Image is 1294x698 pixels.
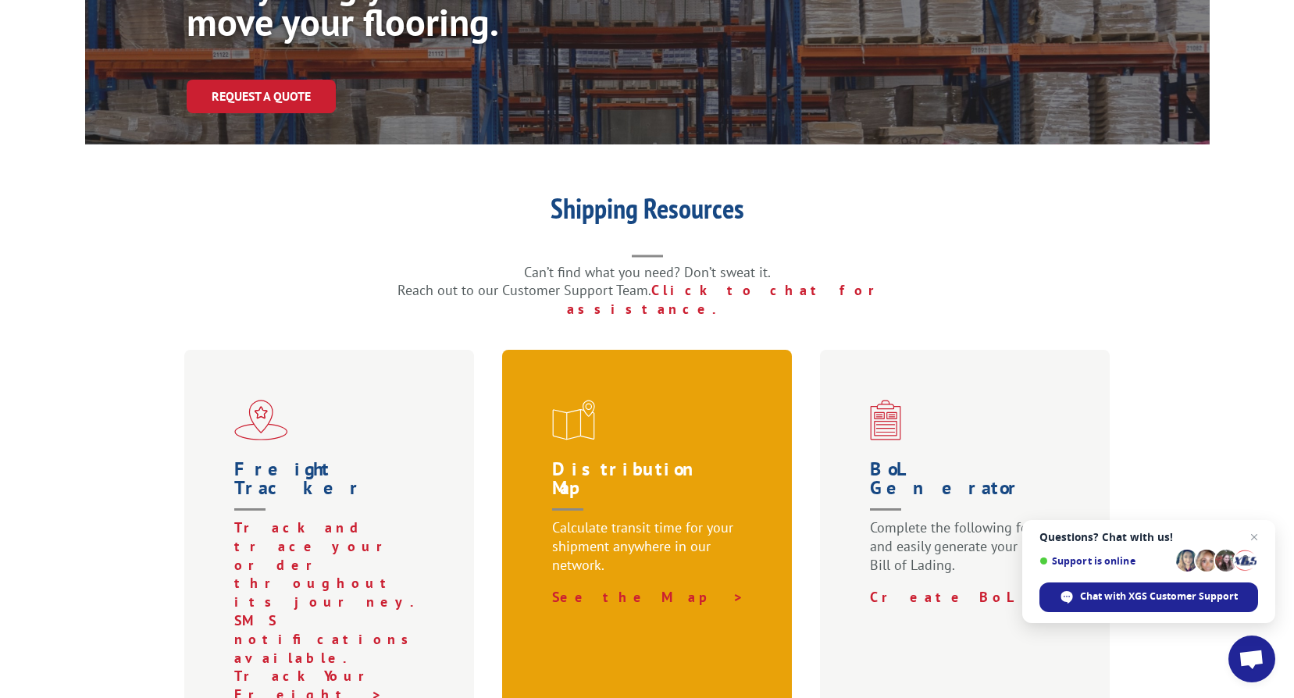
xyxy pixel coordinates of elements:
a: See the Map > [552,588,744,606]
img: xgs-icon-flagship-distribution-model-red [234,400,288,440]
a: Create BoL > [870,588,1044,606]
img: xgs-icon-bo-l-generator-red [870,400,901,440]
p: Can’t find what you need? Don’t sweat it. Reach out to our Customer Support Team. [335,263,960,319]
a: Freight Tracker Track and trace your order throughout its journey. SMS notifications available. [234,460,431,667]
div: Chat with XGS Customer Support [1039,582,1258,612]
a: Click to chat for assistance. [567,281,897,318]
h1: Shipping Resources [335,194,960,230]
h1: BoL Generator [870,460,1067,518]
div: Open chat [1228,636,1275,682]
h1: Freight Tracker [234,460,431,518]
span: Support is online [1039,555,1171,567]
p: Complete the following form and easily generate your Bill of Lading. [870,518,1067,588]
a: Request a Quote [187,80,336,113]
p: Calculate transit time for your shipment anywhere in our network. [552,518,749,588]
p: Track and trace your order throughout its journey. SMS notifications available. [234,518,431,667]
span: Questions? Chat with us! [1039,531,1258,543]
span: Chat with XGS Customer Support [1080,589,1238,604]
h1: Distribution Map [552,460,749,518]
img: xgs-icon-distribution-map-red [552,400,595,440]
span: Close chat [1245,528,1264,547]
